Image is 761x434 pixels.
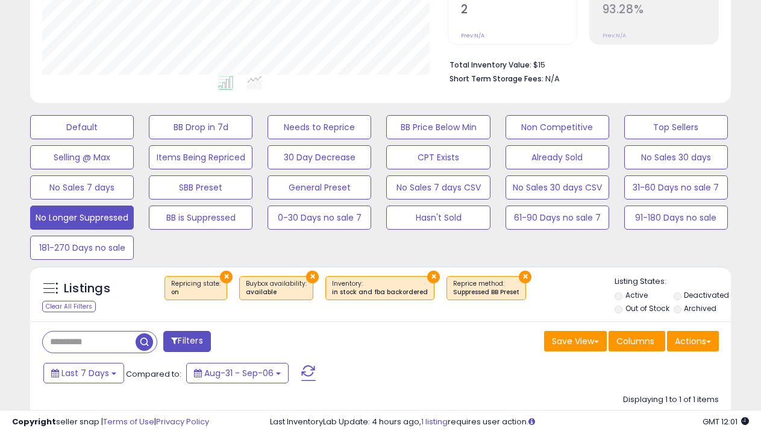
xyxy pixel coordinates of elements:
div: Clear All Filters [42,301,96,312]
button: BB is Suppressed [149,206,252,230]
span: Reprice method : [453,279,519,297]
button: × [306,271,319,283]
div: on [171,288,221,297]
strong: Copyright [12,416,56,427]
button: 30 Day Decrease [268,145,371,169]
h5: Listings [64,280,110,297]
button: BB Price Below Min [386,115,490,139]
span: N/A [545,73,560,84]
span: Inventory : [332,279,428,297]
button: Filters [163,331,210,352]
span: Buybox availability : [246,279,307,297]
button: General Preset [268,175,371,200]
button: Already Sold [506,145,609,169]
button: Default [30,115,134,139]
button: × [519,271,531,283]
button: Columns [609,331,665,351]
button: 0-30 Days no sale 7 [268,206,371,230]
p: Listing States: [615,276,731,288]
button: Last 7 Days [43,363,124,383]
small: Prev: N/A [603,32,626,39]
button: Selling @ Max [30,145,134,169]
button: No Longer Suppressed [30,206,134,230]
button: Actions [667,331,719,351]
button: BB Drop in 7d [149,115,252,139]
button: Save View [544,331,607,351]
b: Short Term Storage Fees: [449,74,543,84]
label: Active [625,290,648,300]
h2: 2 [461,2,577,19]
a: 1 listing [421,416,448,427]
button: Top Sellers [624,115,728,139]
label: Deactivated [684,290,729,300]
div: Suppressed BB Preset [453,288,519,297]
button: 31-60 Days no sale 7 [624,175,728,200]
button: × [220,271,233,283]
button: No Sales 30 days [624,145,728,169]
button: Aug-31 - Sep-06 [186,363,289,383]
div: seller snap | | [12,417,209,428]
b: Total Inventory Value: [449,60,531,70]
small: Prev: N/A [461,32,484,39]
button: No Sales 7 days CSV [386,175,490,200]
div: Last InventoryLab Update: 4 hours ago, requires user action. [270,417,749,428]
button: 91-180 Days no sale [624,206,728,230]
button: SBB Preset [149,175,252,200]
button: Non Competitive [506,115,609,139]
button: Hasn't Sold [386,206,490,230]
span: Compared to: [126,368,181,380]
button: No Sales 7 days [30,175,134,200]
span: Columns [616,335,654,347]
button: 181-270 Days no sale [30,236,134,260]
span: Repricing state : [171,279,221,297]
button: × [427,271,440,283]
label: Archived [684,303,716,313]
a: Terms of Use [103,416,154,427]
span: Aug-31 - Sep-06 [204,367,274,379]
div: available [246,288,307,297]
button: Items Being Repriced [149,145,252,169]
label: Out of Stock [625,303,669,313]
button: 61-90 Days no sale 7 [506,206,609,230]
div: in stock and fba backordered [332,288,428,297]
li: $15 [449,57,710,71]
button: Needs to Reprice [268,115,371,139]
div: Displaying 1 to 1 of 1 items [623,394,719,406]
button: CPT Exists [386,145,490,169]
button: No Sales 30 days CSV [506,175,609,200]
span: Last 7 Days [61,367,109,379]
a: Privacy Policy [156,416,209,427]
h2: 93.28% [603,2,718,19]
span: 2025-09-14 12:01 GMT [703,416,749,427]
